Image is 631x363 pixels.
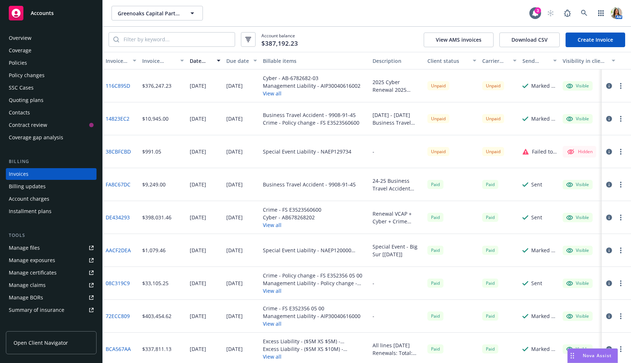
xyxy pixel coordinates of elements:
div: Coverage [9,45,31,56]
div: Carrier status [482,57,509,65]
div: Business Travel Accident - 9908-91-45 [263,181,356,188]
div: Invoice amount [142,57,176,65]
div: [DATE] [190,115,206,122]
div: Coverage gap analysis [9,132,63,143]
div: 24-25 Business Travel Accident Renewal [373,177,422,192]
div: [DATE] [226,181,243,188]
div: [DATE] [226,345,243,353]
div: $337,811.13 [142,345,171,353]
button: Billable items [260,52,370,69]
div: All lines [DATE] Renewals: Total: 337,811.13 [373,341,422,357]
div: Sent [531,279,542,287]
a: Policies [6,57,97,69]
a: Report a Bug [560,6,575,20]
div: Special Event Liability - NAEP129734 [263,148,351,155]
img: photo [611,7,622,19]
a: DE434293 [106,213,130,221]
a: Start snowing [543,6,558,20]
a: Manage certificates [6,267,97,279]
div: Manage claims [9,279,46,291]
div: Crime - Policy change - FS E3523560600 [263,119,359,126]
div: Manage files [9,242,40,254]
div: $403,454.62 [142,312,171,320]
a: Overview [6,32,97,44]
div: Business Travel Accident - 9908-91-45 [263,111,359,119]
div: Contacts [9,107,30,118]
div: Unpaid [427,114,449,123]
button: Description [370,52,424,69]
div: Crime - FS E3523560600 [263,206,321,213]
button: View all [263,221,321,229]
div: - [373,148,374,155]
div: Quoting plans [9,94,44,106]
div: [DATE] [226,213,243,221]
a: Switch app [594,6,608,20]
a: FA8C67DC [106,181,131,188]
a: Manage exposures [6,254,97,266]
div: Contract review [9,119,47,131]
span: Paid [482,344,498,353]
div: [DATE] [226,148,243,155]
div: Paid [427,279,443,288]
div: Unpaid [427,81,449,90]
div: Visibility in client dash [563,57,607,65]
button: Carrier status [479,52,519,69]
span: Accounts [31,10,54,16]
div: 2025 Cyber Renewal 2025 Management Liability Renewal 2025 Management Liability Excess Renewal [373,78,422,94]
div: [DATE] [190,279,206,287]
div: Crime - FS E352356 05 00 [263,305,360,312]
a: Manage claims [6,279,97,291]
div: Description [373,57,422,65]
a: Quoting plans [6,94,97,106]
div: Paid [427,344,443,353]
button: View all [263,320,360,328]
div: Manage BORs [9,292,43,303]
input: Filter by keyword... [119,33,235,46]
a: Summary of insurance [6,304,97,316]
div: Policies [9,57,27,69]
div: [DATE] [226,279,243,287]
a: AACF2DEA [106,246,131,254]
span: Paid [482,311,498,321]
div: Visible [566,346,589,352]
div: - [373,312,374,320]
div: [DATE] [190,148,206,155]
button: Greenoaks Capital Partners LLC [112,6,203,20]
div: 3 [534,7,541,14]
div: Sent [531,213,542,221]
span: Paid [482,279,498,288]
div: Management Liability - AIP30040616002 [263,82,360,90]
div: [DATE] [226,312,243,320]
button: Nova Assist [567,348,618,363]
span: Account balance [261,33,298,46]
span: Paid [427,246,443,255]
div: Failed to all [532,148,557,155]
button: Client status [424,52,479,69]
button: View all [263,353,367,360]
a: Contacts [6,107,97,118]
div: $33,105.25 [142,279,169,287]
svg: Search [113,37,119,42]
button: Download CSV [499,33,560,47]
div: - [373,279,374,287]
div: Installment plans [9,205,52,217]
span: Paid [427,213,443,222]
div: [DATE] [190,246,206,254]
div: Manage exposures [9,254,55,266]
a: Billing updates [6,181,97,192]
span: Paid [427,180,443,189]
div: Visible [566,280,589,287]
a: Coverage gap analysis [6,132,97,143]
div: Paid [482,180,498,189]
a: Contract review [6,119,97,131]
div: Paid [427,311,443,321]
div: Renewal VCAP + Cyber + Crime Premiums Thank you for your business! [373,210,422,225]
a: Account charges [6,193,97,205]
div: $991.05 [142,148,161,155]
button: Send result [519,52,560,69]
div: [DATE] [190,345,206,353]
div: Excess Liability - ($5M XS $5M) - 652224342 [263,337,367,345]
